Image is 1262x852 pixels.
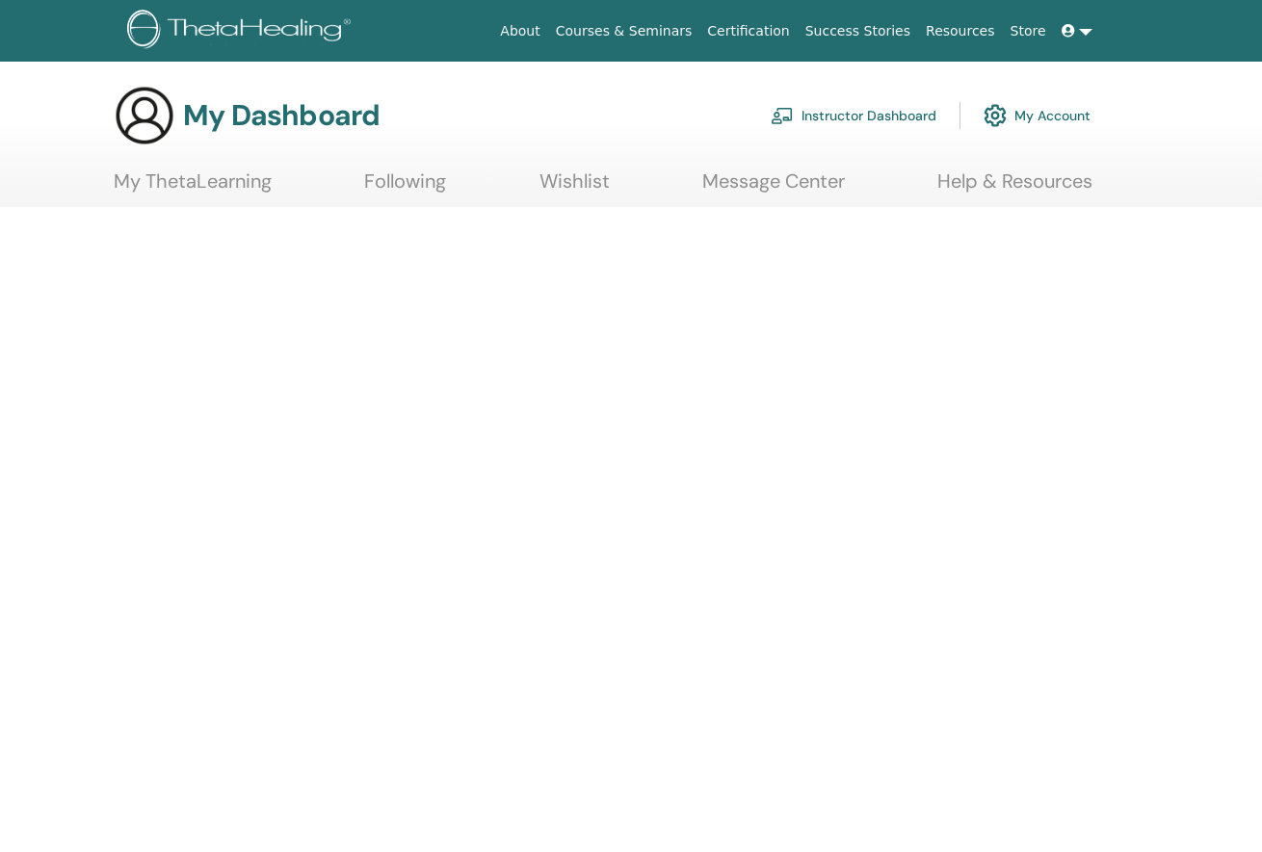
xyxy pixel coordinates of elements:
a: Message Center [702,169,845,207]
a: Resources [918,13,1003,49]
img: chalkboard-teacher.svg [771,107,794,124]
a: Instructor Dashboard [771,94,936,137]
a: Help & Resources [937,169,1092,207]
h3: My Dashboard [183,98,380,133]
a: Certification [699,13,797,49]
img: logo.png [127,10,357,53]
a: Following [364,169,446,207]
img: cog.svg [984,99,1007,132]
a: About [492,13,547,49]
a: Wishlist [539,169,610,207]
a: My ThetaLearning [114,169,272,207]
img: generic-user-icon.jpg [114,85,175,146]
a: Success Stories [798,13,918,49]
a: Store [1003,13,1054,49]
a: My Account [984,94,1091,137]
a: Courses & Seminars [548,13,700,49]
